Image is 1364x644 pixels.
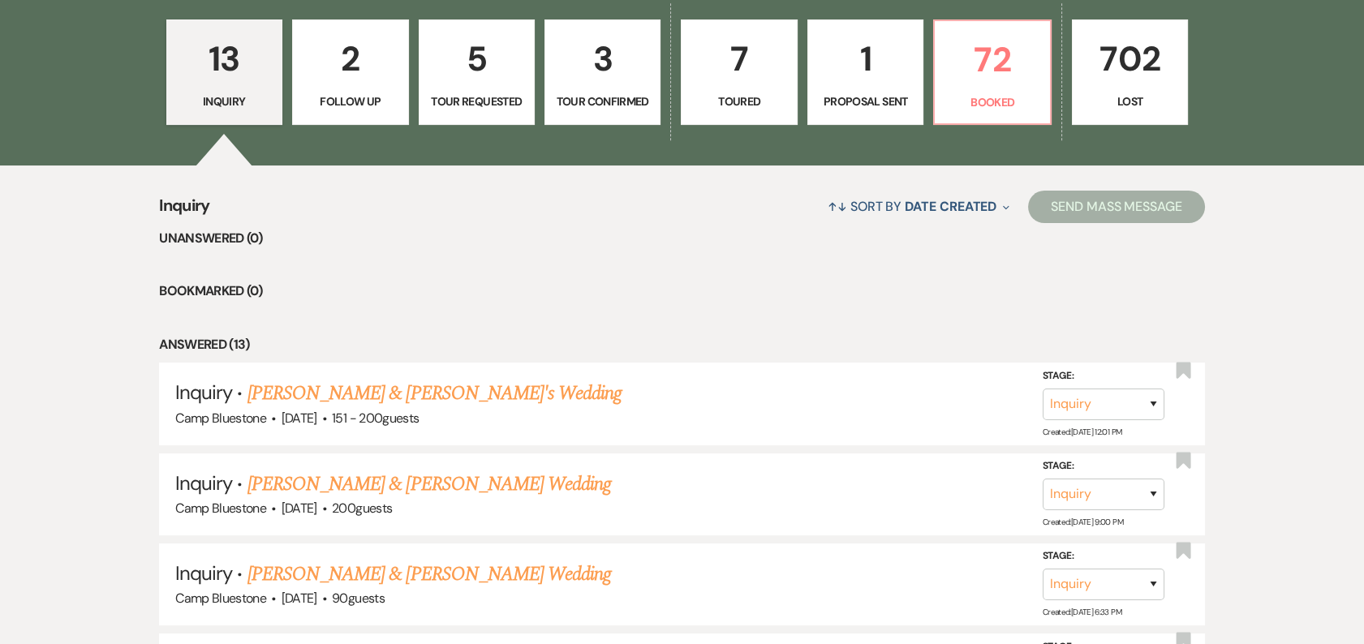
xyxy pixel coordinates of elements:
[247,560,611,589] a: [PERSON_NAME] & [PERSON_NAME] Wedding
[1082,92,1177,110] p: Lost
[177,92,272,110] p: Inquiry
[818,92,913,110] p: Proposal Sent
[175,410,266,427] span: Camp Bluestone
[905,198,996,215] span: Date Created
[818,32,913,86] p: 1
[544,19,660,125] a: 3Tour Confirmed
[175,560,232,586] span: Inquiry
[159,193,210,228] span: Inquiry
[933,19,1051,125] a: 72Booked
[166,19,282,125] a: 13Inquiry
[175,380,232,405] span: Inquiry
[429,92,524,110] p: Tour Requested
[1043,517,1123,527] span: Created: [DATE] 9:00 PM
[332,410,419,427] span: 151 - 200 guests
[944,32,1039,87] p: 72
[1082,32,1177,86] p: 702
[555,92,650,110] p: Tour Confirmed
[282,500,317,517] span: [DATE]
[282,590,317,607] span: [DATE]
[175,590,266,607] span: Camp Bluestone
[303,32,398,86] p: 2
[1043,547,1164,565] label: Stage:
[1043,426,1121,436] span: Created: [DATE] 12:01 PM
[691,32,786,86] p: 7
[1043,367,1164,385] label: Stage:
[944,93,1039,111] p: Booked
[821,185,1016,228] button: Sort By Date Created
[159,281,1205,302] li: Bookmarked (0)
[175,500,266,517] span: Camp Bluestone
[691,92,786,110] p: Toured
[332,500,392,517] span: 200 guests
[429,32,524,86] p: 5
[303,92,398,110] p: Follow Up
[1043,607,1121,617] span: Created: [DATE] 6:33 PM
[681,19,797,125] a: 7Toured
[247,470,611,499] a: [PERSON_NAME] & [PERSON_NAME] Wedding
[1072,19,1188,125] a: 702Lost
[807,19,923,125] a: 1Proposal Sent
[292,19,408,125] a: 2Follow Up
[175,470,232,496] span: Inquiry
[1028,191,1205,223] button: Send Mass Message
[828,198,847,215] span: ↑↓
[247,379,622,408] a: [PERSON_NAME] & [PERSON_NAME]'s Wedding
[159,228,1205,249] li: Unanswered (0)
[177,32,272,86] p: 13
[555,32,650,86] p: 3
[419,19,535,125] a: 5Tour Requested
[282,410,317,427] span: [DATE]
[332,590,385,607] span: 90 guests
[1043,457,1164,475] label: Stage:
[159,334,1205,355] li: Answered (13)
